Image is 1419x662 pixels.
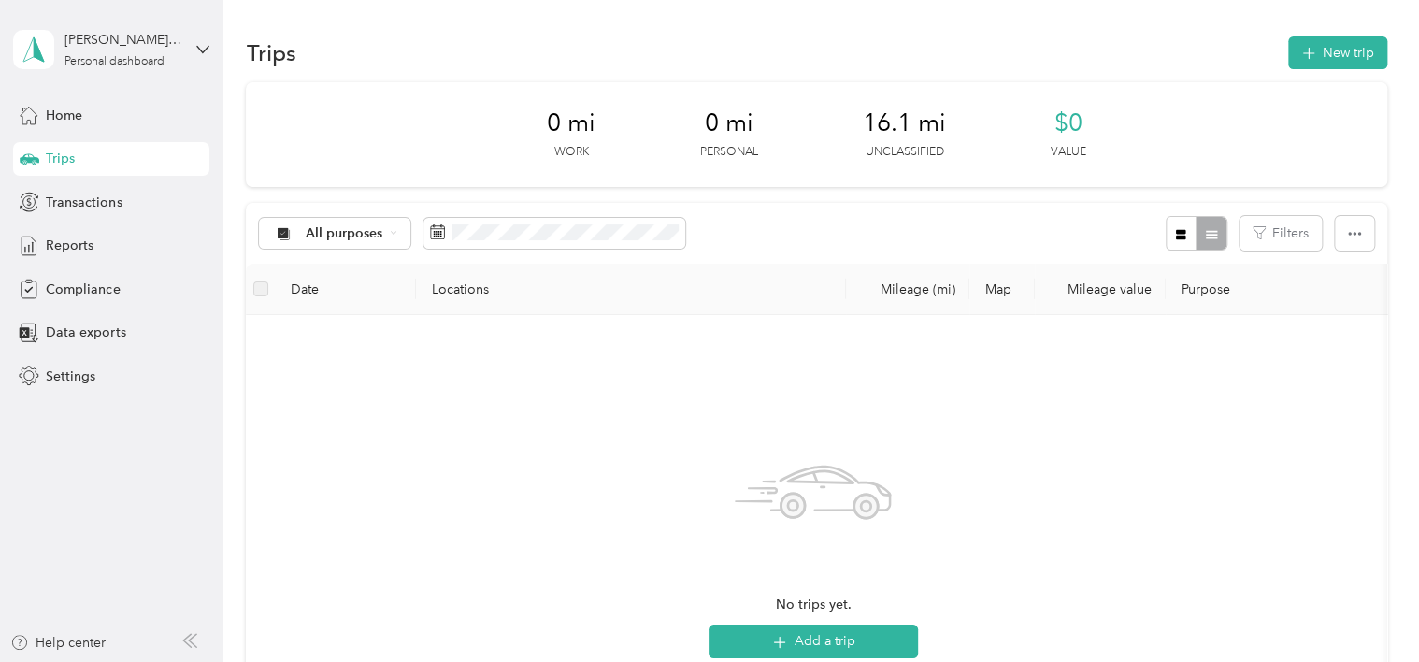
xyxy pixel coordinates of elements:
span: 0 mi [705,108,753,138]
span: No trips yet. [776,595,852,615]
span: All purposes [306,227,383,240]
div: Personal dashboard [64,56,165,67]
button: New trip [1288,36,1387,69]
span: 0 mi [547,108,595,138]
th: Date [276,264,416,315]
span: $0 [1054,108,1082,138]
span: Settings [46,367,95,386]
p: Value [1051,144,1086,161]
iframe: Everlance-gr Chat Button Frame [1314,557,1419,662]
span: Transactions [46,193,122,212]
th: Map [969,264,1035,315]
th: Mileage value [1035,264,1166,315]
span: Data exports [46,323,125,342]
div: [PERSON_NAME] Green [64,30,181,50]
th: Mileage (mi) [846,264,969,315]
p: Unclassified [865,144,943,161]
span: Home [46,106,82,125]
span: Reports [46,236,93,255]
button: Filters [1240,216,1322,251]
p: Personal [700,144,758,161]
th: Locations [416,264,846,315]
p: Work [553,144,588,161]
h1: Trips [246,43,295,63]
span: Compliance [46,280,120,299]
span: Trips [46,149,75,168]
button: Help center [10,633,106,653]
span: 16.1 mi [863,108,946,138]
button: Add a trip [709,625,918,658]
